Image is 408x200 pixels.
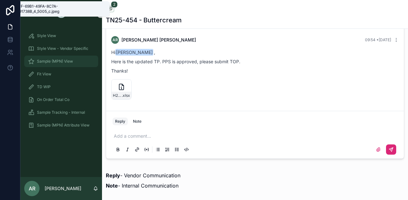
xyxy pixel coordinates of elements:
button: Note [130,118,144,125]
span: 2 [111,1,118,8]
span: TD WIP [37,84,51,89]
a: Sample (MPN) View [24,56,98,67]
p: - Vendor Communication [106,172,404,179]
strong: Note [106,182,118,189]
span: Fit View [37,72,51,77]
span: .xlsx [122,93,130,98]
a: Sample Tracking - Internal [24,107,98,118]
span: Sample (MPN) View [37,59,73,64]
h1: TN25-454 - Buttercream [106,16,182,25]
div: scrollable content [20,26,102,139]
a: Style View [24,30,98,42]
a: TD WIP [24,81,98,93]
a: Sample (MPN) Attribute View [24,119,98,131]
a: On Order Total Co [24,94,98,105]
a: Style View - Vendor Specific [24,43,98,54]
span: [PERSON_NAME] [PERSON_NAME] [121,37,196,43]
p: - Internal Communication [106,182,404,189]
span: AR [29,185,35,192]
p: [PERSON_NAME] [45,185,81,192]
span: On Order Total Co [37,97,69,102]
span: [PERSON_NAME] [115,49,153,56]
div: Note [133,119,142,124]
p: Thanks! [111,67,399,74]
span: AR [113,37,118,42]
span: Style View - Vendor Specific [37,46,88,51]
div: D9D8277F-69B1-49FA-8C7A-8CD84491738B_4_5005_c.jpeg [4,4,106,14]
a: Fit View [24,68,98,80]
strong: Reply [106,172,120,179]
button: 2 [106,5,114,13]
p: Hi , [111,49,399,56]
span: H25-TN#25-454_Rib-Jogger_VW_PPS_[DATE] [113,93,122,98]
span: 09:54 • [DATE] [365,37,391,42]
button: Reply [113,118,128,125]
span: Style View [37,33,56,38]
span: Sample (MPN) Attribute View [37,123,90,128]
p: Here is the updated TP. PPS is approved, please submit TOP. [111,58,399,65]
span: Sample Tracking - Internal [37,110,85,115]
